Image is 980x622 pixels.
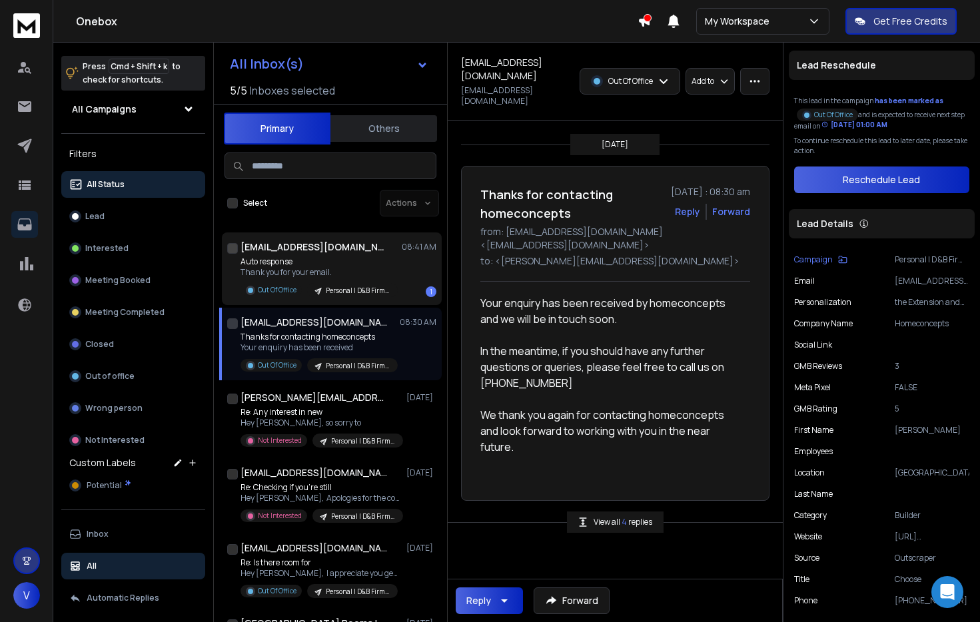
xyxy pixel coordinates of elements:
p: Not Interested [258,436,302,446]
p: GMB Reviews [794,361,842,372]
button: All [61,553,205,579]
h3: Inboxes selected [250,83,335,99]
span: Potential [87,480,122,491]
p: [DATE] : 08:30 am [671,185,750,198]
p: View all replies [594,517,652,527]
p: website [794,531,822,542]
p: 08:41 AM [402,242,436,252]
div: This lead in the campaign and is expected to receive next step email on [794,96,969,131]
p: to: <[PERSON_NAME][EMAIL_ADDRESS][DOMAIN_NAME]> [480,254,750,268]
button: Lead [61,203,205,230]
p: Lead Details [797,217,853,230]
button: Closed [61,331,205,358]
p: Lead Reschedule [797,59,876,72]
p: 3 [895,361,969,372]
p: Closed [85,339,114,350]
button: Not Interested [61,427,205,454]
h1: Thanks for contacting homeconcepts [480,185,663,222]
p: Automatic Replies [87,593,159,603]
h1: [PERSON_NAME][EMAIL_ADDRESS][DOMAIN_NAME] [241,391,387,404]
p: Builder [895,510,969,521]
p: from: [EMAIL_ADDRESS][DOMAIN_NAME] <[EMAIL_ADDRESS][DOMAIN_NAME]> [480,225,750,252]
h1: [EMAIL_ADDRESS][DOMAIN_NAME] [241,541,387,555]
p: Out Of Office [258,586,296,596]
button: Forward [534,587,610,614]
div: Your enquiry has been received by homeconcepts and we will be in touch soon. In the meantime, if ... [480,295,750,481]
button: Others [330,114,437,143]
p: title [794,574,809,585]
button: Wrong person [61,395,205,422]
h1: Onebox [76,13,638,29]
label: Select [243,198,267,208]
button: Reply [675,205,700,218]
p: [EMAIL_ADDRESS][DOMAIN_NAME] [895,276,969,286]
p: Phone [794,595,817,606]
p: Lead [85,211,105,222]
p: Add to [692,76,714,87]
p: [URL][DOMAIN_NAME] [895,531,969,542]
p: Out Of Office [608,76,653,87]
div: Reply [466,594,491,607]
p: Not Interested [85,435,145,446]
div: Forward [712,205,750,218]
p: Social Link [794,340,832,350]
p: [DATE] [406,543,436,553]
p: Personal | D&B Firms | 10 Leads [895,254,969,265]
button: Automatic Replies [61,585,205,611]
img: logo [13,13,40,38]
p: Wrong person [85,403,143,414]
button: Primary [224,113,330,145]
span: has been marked as [875,96,943,105]
p: Meta Pixel [794,382,831,393]
div: [DATE] 01:00 AM [821,120,887,130]
p: Hey [PERSON_NAME], Apologies for the confusion, [241,493,400,503]
p: Interested [85,243,129,254]
p: First Name [794,425,833,436]
p: Campaign [794,254,833,265]
button: Potential [61,472,205,499]
p: All Status [87,179,125,190]
p: Inbox [87,529,109,539]
p: My Workspace [705,15,775,28]
p: Company Name [794,318,853,329]
p: [PERSON_NAME] [895,425,969,436]
p: Thank you for your email. [241,267,398,278]
p: Source [794,553,819,563]
h1: [EMAIL_ADDRESS][DOMAIN_NAME] [241,316,387,329]
button: Reply [456,587,523,614]
p: Homeconcepts [895,318,969,329]
p: Press to check for shortcuts. [83,60,181,87]
p: Re: Checking if you’re still [241,482,400,493]
p: To continue reschedule this lead to later date, please take action. [794,136,969,156]
p: Your enquiry has been received [241,342,398,353]
p: location [794,467,825,478]
span: 5 / 5 [230,83,247,99]
h1: [EMAIL_ADDRESS][DOMAIN_NAME] [241,466,387,479]
p: Personal | D&B Firms | 10 Leads [326,361,390,371]
p: [GEOGRAPHIC_DATA] [895,467,969,478]
p: Hey [PERSON_NAME], so sorry to [241,418,400,428]
p: [DATE] [406,392,436,403]
p: Out Of Office [814,110,853,120]
p: Re: Any interest in new [241,407,400,418]
p: Personalization [794,297,851,308]
p: Hey [PERSON_NAME], I appreciate you getting [241,568,400,579]
div: 1 [426,286,436,297]
p: Get Free Credits [873,15,947,28]
button: Meeting Completed [61,299,205,326]
p: 08:30 AM [400,317,436,328]
button: Meeting Booked [61,267,205,294]
span: Cmd + Shift + k [109,59,169,74]
p: 5 [895,404,969,414]
p: Not Interested [258,511,302,521]
p: Out Of Office [258,285,296,295]
p: Personal | D&B Firms | 10 Leads [326,587,390,597]
h1: [EMAIL_ADDRESS][DOMAIN_NAME] [241,240,387,254]
p: Personal | D&B Firms | 10 Leads [331,436,395,446]
p: Out of office [85,371,135,382]
p: [EMAIL_ADDRESS][DOMAIN_NAME] [461,85,572,107]
button: Out of office [61,363,205,390]
p: Auto response [241,256,398,267]
h1: [EMAIL_ADDRESS][DOMAIN_NAME] [461,56,572,83]
button: Get Free Credits [845,8,957,35]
